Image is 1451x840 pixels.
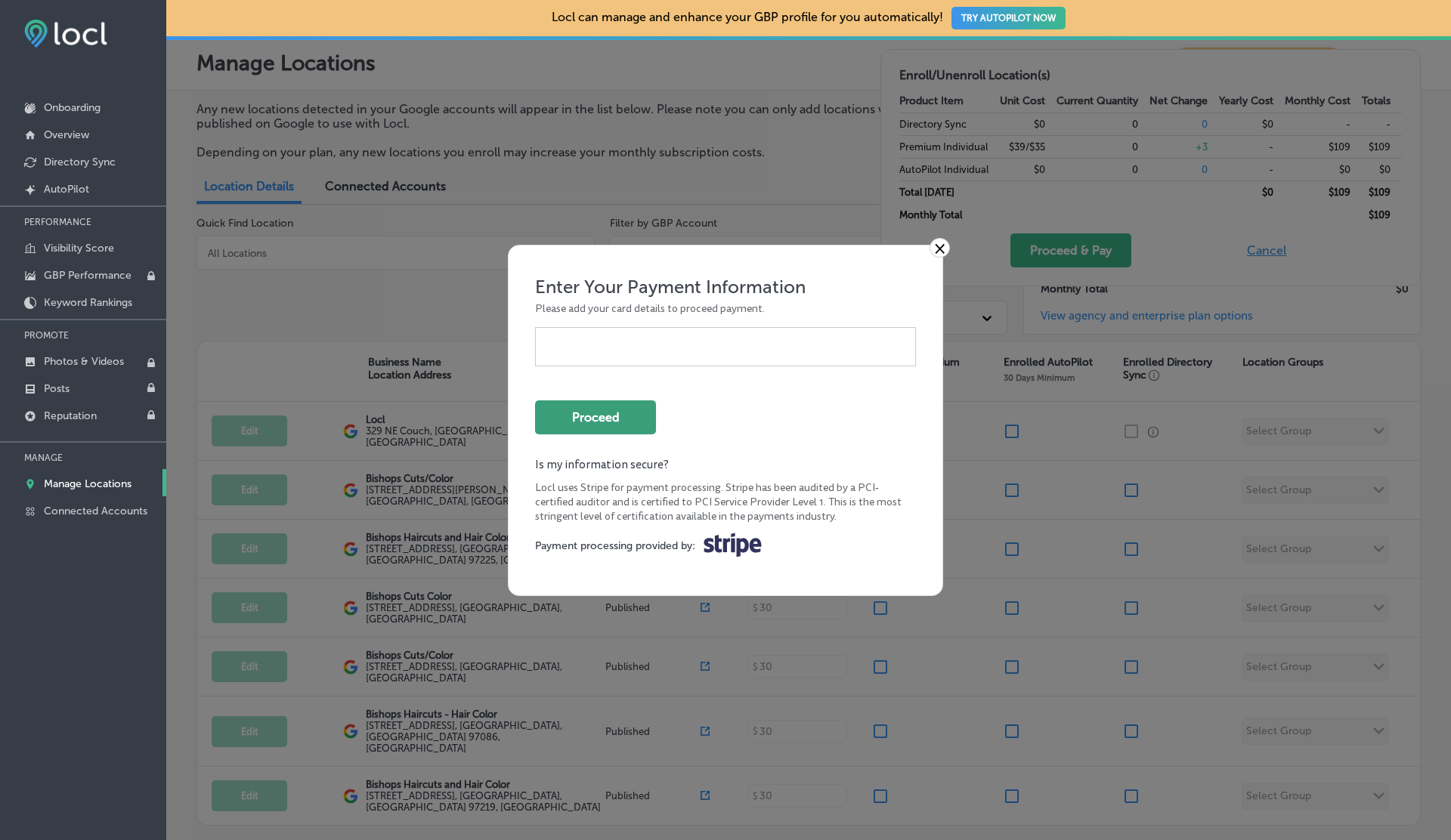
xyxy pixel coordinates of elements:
[535,276,916,298] h1: Enter Your Payment Information
[535,301,916,316] div: Please add your card details to proceed payment.
[547,339,904,352] iframe: To enrich screen reader interactions, please activate Accessibility in Grammarly extension settings
[44,269,131,282] p: GBP Performance
[44,355,124,368] p: Photos & Videos
[44,128,89,141] p: Overview
[44,183,89,196] p: AutoPilot
[44,296,132,309] p: Keyword Rankings
[535,539,695,552] label: Payment processing provided by:
[44,409,97,422] p: Reputation
[44,101,101,114] p: Onboarding
[535,480,916,523] label: Locl uses Stripe for payment processing. Stripe has been audited by a PCI-certified auditor and i...
[44,505,147,517] p: Connected Accounts
[44,156,116,168] p: Directory Sync
[44,477,131,490] p: Manage Locations
[24,20,107,48] img: fda3e92497d09a02dc62c9cd864e3231.png
[930,238,950,258] a: ×
[951,7,1066,29] button: TRY AUTOPILOT NOW
[44,382,70,395] p: Posts
[535,400,656,434] button: Proceed
[535,457,916,473] label: Is my information secure?
[44,242,114,255] p: Visibility Score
